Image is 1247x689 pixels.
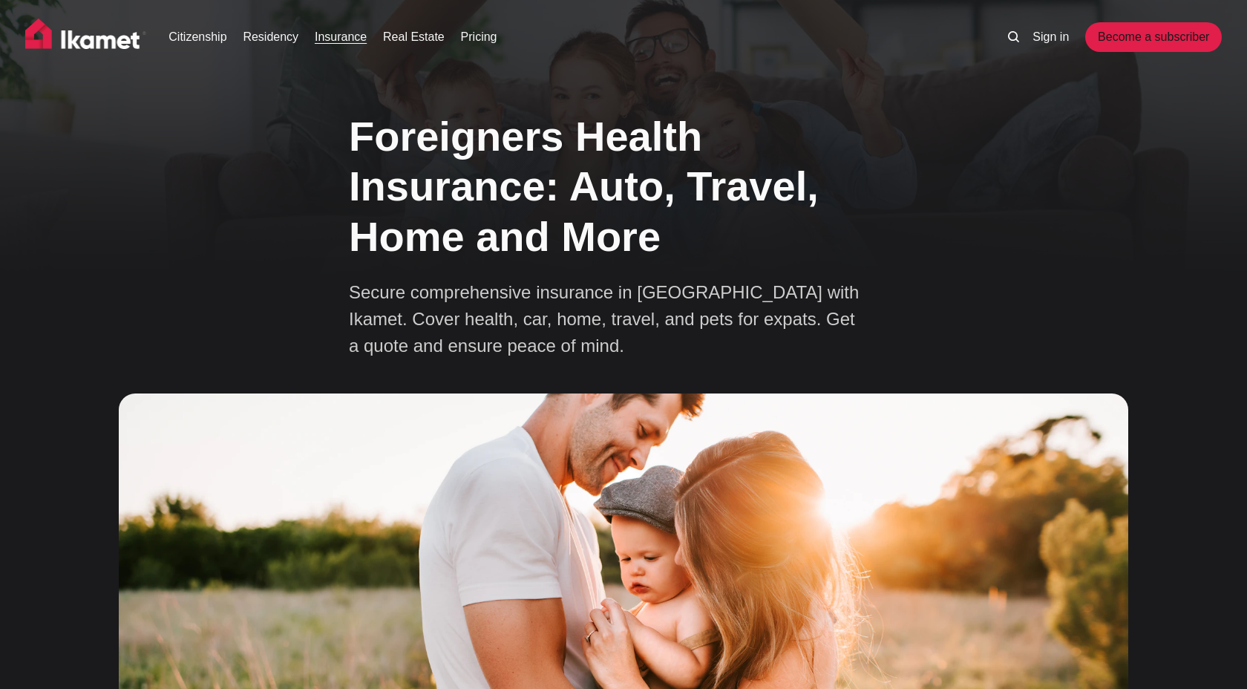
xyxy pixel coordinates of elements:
a: Insurance [315,28,367,46]
a: Sign in [1032,28,1069,46]
p: Secure comprehensive insurance in [GEOGRAPHIC_DATA] with Ikamet. Cover health, car, home, travel,... [349,279,868,359]
a: Real Estate [383,28,445,46]
img: Ikamet home [25,19,147,56]
a: Become a subscriber [1085,22,1222,52]
a: Residency [243,28,298,46]
a: Citizenship [168,28,226,46]
a: Pricing [461,28,497,46]
h1: Foreigners Health Insurance: Auto, Travel, Home and More [349,111,898,261]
